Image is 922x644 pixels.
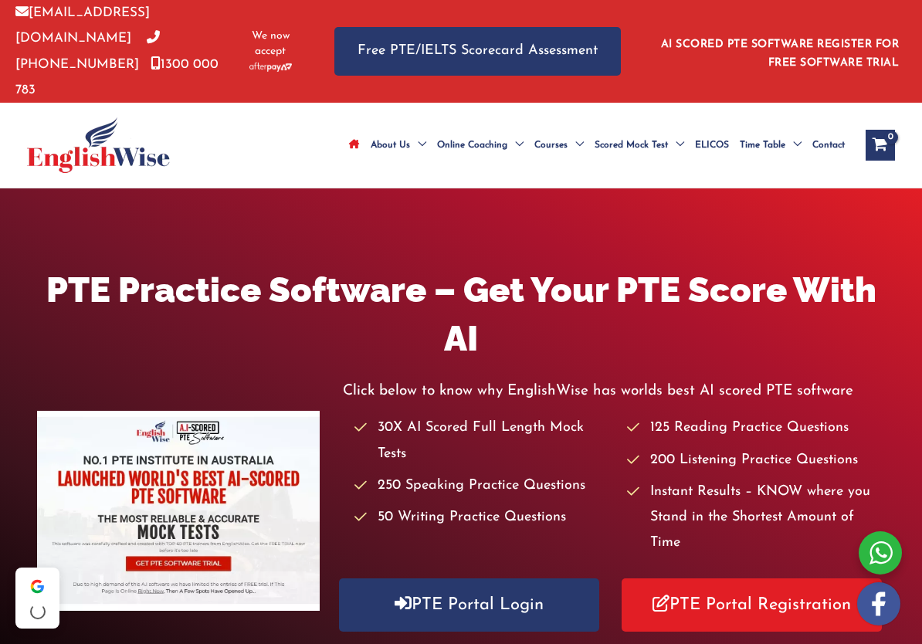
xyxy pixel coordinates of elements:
span: We now accept [246,29,296,59]
a: About UsMenu Toggle [365,118,432,172]
span: About Us [371,118,410,172]
span: Online Coaching [437,118,507,172]
span: Contact [812,118,845,172]
a: [PHONE_NUMBER] [15,32,160,70]
a: Time TableMenu Toggle [734,118,807,172]
li: 125 Reading Practice Questions [627,415,885,441]
span: ELICOS [695,118,729,172]
span: Menu Toggle [568,118,584,172]
aside: Header Widget 1 [652,26,907,76]
a: Scored Mock TestMenu Toggle [589,118,690,172]
span: Menu Toggle [410,118,426,172]
li: 30X AI Scored Full Length Mock Tests [354,415,612,467]
a: Contact [807,118,850,172]
a: Online CoachingMenu Toggle [432,118,529,172]
span: Menu Toggle [668,118,684,172]
a: [EMAIL_ADDRESS][DOMAIN_NAME] [15,6,150,45]
img: cropped-ew-logo [27,117,170,173]
a: Free PTE/IELTS Scorecard Assessment [334,27,621,76]
li: 50 Writing Practice Questions [354,505,612,530]
a: PTE Portal Login [339,578,599,632]
h1: PTE Practice Software – Get Your PTE Score With AI [37,266,885,363]
a: PTE Portal Registration [622,578,882,632]
span: Courses [534,118,568,172]
li: 200 Listening Practice Questions [627,448,885,473]
span: Scored Mock Test [595,118,668,172]
span: Menu Toggle [785,118,802,172]
span: Menu Toggle [507,118,524,172]
nav: Site Navigation: Main Menu [344,118,850,172]
a: 1300 000 783 [15,58,219,97]
li: Instant Results – KNOW where you Stand in the Shortest Amount of Time [627,480,885,557]
img: Afterpay-Logo [249,63,292,71]
img: white-facebook.png [857,582,900,625]
a: View Shopping Cart, empty [866,130,895,161]
a: CoursesMenu Toggle [529,118,589,172]
img: pte-institute-main [37,411,320,611]
li: 250 Speaking Practice Questions [354,473,612,499]
a: ELICOS [690,118,734,172]
span: Time Table [740,118,785,172]
a: AI SCORED PTE SOFTWARE REGISTER FOR FREE SOFTWARE TRIAL [661,39,900,69]
p: Click below to know why EnglishWise has worlds best AI scored PTE software [343,378,885,404]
